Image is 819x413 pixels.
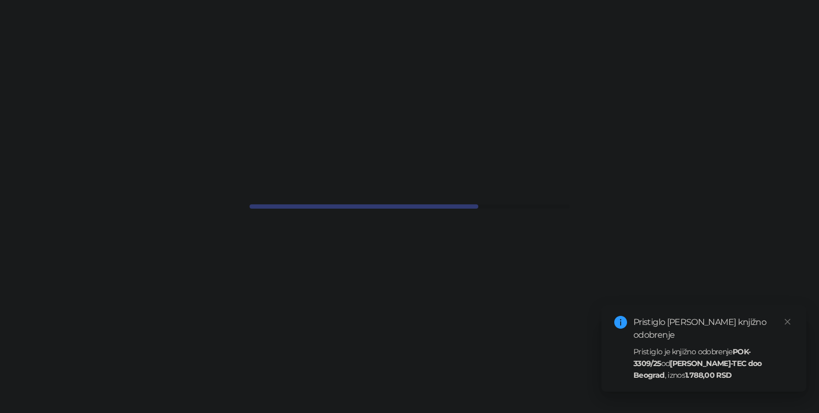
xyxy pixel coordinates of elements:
strong: [PERSON_NAME]-TEC doo Beograd [633,359,762,380]
span: close [784,318,791,325]
span: info-circle [614,316,627,329]
div: Pristiglo [PERSON_NAME] knjižno odobrenje [633,316,793,341]
strong: 1.788,00 RSD [685,370,732,380]
div: Pristiglo je knjižno odobrenje od , iznos [633,346,793,381]
a: Close [782,316,793,328]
